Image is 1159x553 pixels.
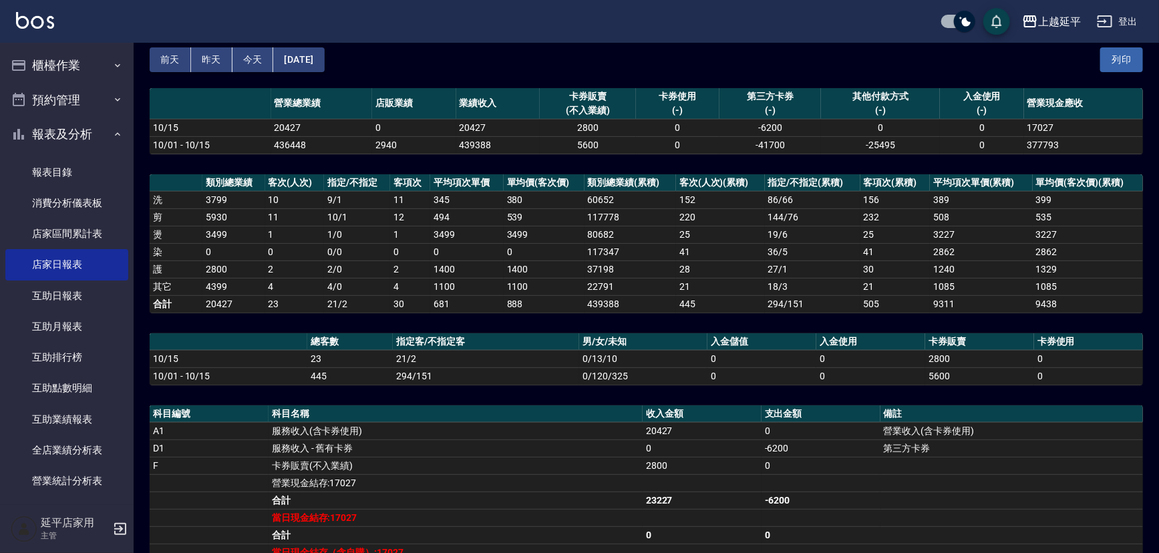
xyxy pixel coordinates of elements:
[930,191,1033,208] td: 389
[1033,260,1143,278] td: 1329
[504,278,585,295] td: 1100
[150,243,202,260] td: 染
[1024,136,1143,154] td: 377793
[636,136,719,154] td: 0
[643,439,762,457] td: 0
[150,333,1143,385] table: a dense table
[816,333,925,351] th: 入金使用
[271,119,373,136] td: 20427
[676,208,765,226] td: 220
[324,243,390,260] td: 0 / 0
[430,278,503,295] td: 1100
[930,295,1033,313] td: 9311
[925,350,1034,367] td: 2800
[150,260,202,278] td: 護
[643,457,762,474] td: 2800
[676,226,765,243] td: 25
[390,191,431,208] td: 11
[1033,174,1143,192] th: 單均價(客次價)(累積)
[5,281,128,311] a: 互助日報表
[269,492,643,509] td: 合計
[762,457,880,474] td: 0
[1034,350,1143,367] td: 0
[265,260,324,278] td: 2
[269,509,643,526] td: 當日現金結存:17027
[930,226,1033,243] td: 3227
[150,367,307,385] td: 10/01 - 10/15
[540,136,636,154] td: 5600
[265,243,324,260] td: 0
[940,136,1023,154] td: 0
[372,88,456,120] th: 店販業績
[762,492,880,509] td: -6200
[307,333,393,351] th: 總客數
[1033,226,1143,243] td: 3227
[1034,367,1143,385] td: 0
[393,333,579,351] th: 指定客/不指定客
[324,260,390,278] td: 2 / 0
[860,243,931,260] td: 41
[585,278,676,295] td: 22791
[269,457,643,474] td: 卡券販賣(不入業績)
[5,496,128,527] a: 營業項目月分析表
[504,295,585,313] td: 888
[983,8,1010,35] button: save
[150,350,307,367] td: 10/15
[504,260,585,278] td: 1400
[824,104,937,118] div: (-)
[372,136,456,154] td: 2940
[430,174,503,192] th: 平均項次單價
[5,466,128,496] a: 營業統計分析表
[5,48,128,83] button: 櫃檯作業
[676,260,765,278] td: 28
[930,260,1033,278] td: 1240
[5,157,128,188] a: 報表目錄
[1033,243,1143,260] td: 2862
[202,243,265,260] td: 0
[390,295,431,313] td: 30
[880,439,1143,457] td: 第三方卡券
[430,243,503,260] td: 0
[816,367,925,385] td: 0
[324,295,390,313] td: 21/2
[202,226,265,243] td: 3499
[150,278,202,295] td: 其它
[307,367,393,385] td: 445
[860,295,931,313] td: 505
[860,191,931,208] td: 156
[5,218,128,249] a: 店家區間累計表
[5,83,128,118] button: 預約管理
[41,516,109,530] h5: 延平店家用
[273,47,324,72] button: [DATE]
[579,333,707,351] th: 男/女/未知
[232,47,274,72] button: 今天
[150,47,191,72] button: 前天
[202,174,265,192] th: 類別總業績
[860,226,931,243] td: 25
[191,47,232,72] button: 昨天
[504,243,585,260] td: 0
[585,243,676,260] td: 117347
[393,350,579,367] td: 21/2
[585,191,676,208] td: 60652
[1033,278,1143,295] td: 1085
[943,89,1020,104] div: 入金使用
[719,136,821,154] td: -41700
[930,174,1033,192] th: 平均項次單價(累積)
[430,191,503,208] td: 345
[543,89,633,104] div: 卡券販賣
[11,516,37,542] img: Person
[390,174,431,192] th: 客項次
[1024,119,1143,136] td: 17027
[504,191,585,208] td: 380
[880,405,1143,423] th: 備註
[860,260,931,278] td: 30
[643,492,762,509] td: 23227
[324,208,390,226] td: 10 / 1
[202,295,265,313] td: 20427
[430,226,503,243] td: 3499
[390,226,431,243] td: 1
[930,243,1033,260] td: 2862
[762,405,880,423] th: 支出金額
[643,405,762,423] th: 收入金額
